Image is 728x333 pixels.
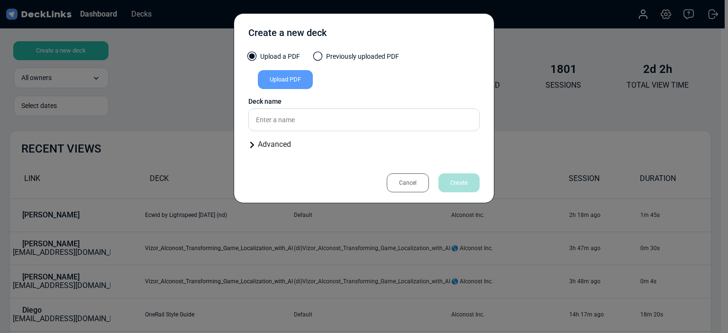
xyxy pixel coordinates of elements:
[314,52,399,66] label: Previously uploaded PDF
[248,52,300,66] label: Upload a PDF
[248,26,327,45] div: Create a new deck
[248,108,480,131] input: Enter a name
[248,97,480,107] div: Deck name
[258,70,313,89] div: Upload PDF
[248,139,480,150] div: Advanced
[387,173,429,192] div: Cancel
